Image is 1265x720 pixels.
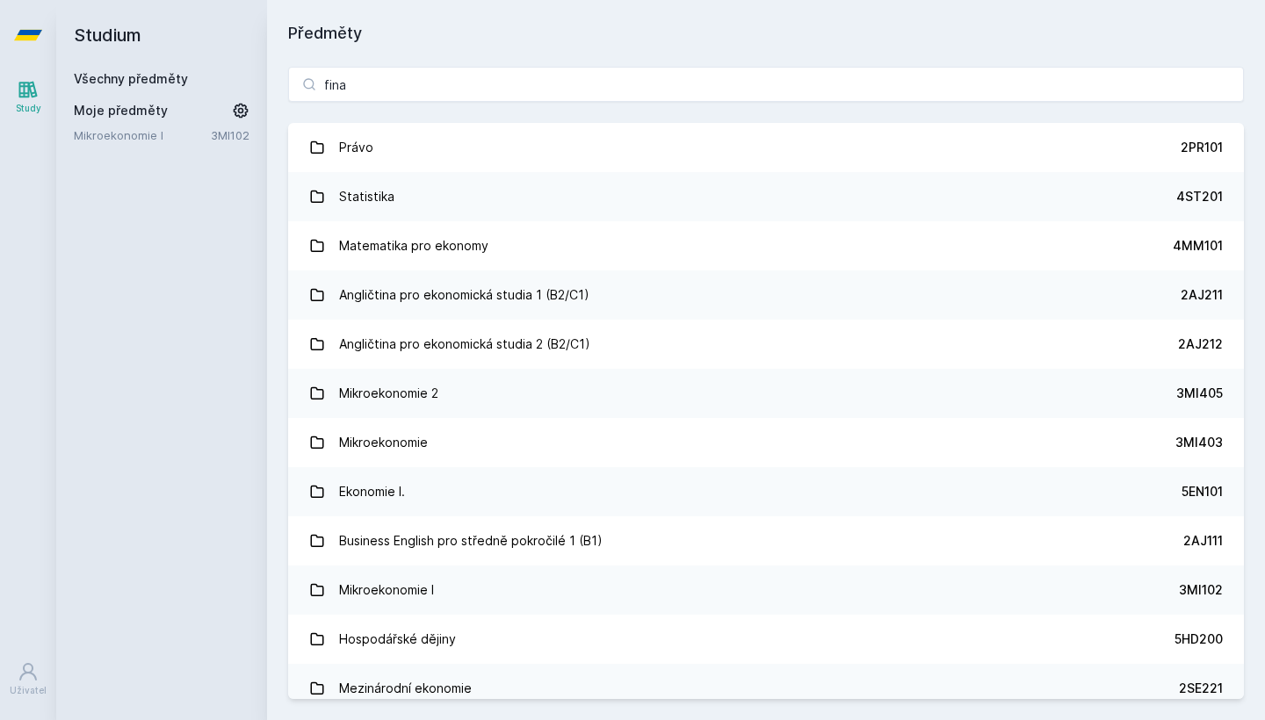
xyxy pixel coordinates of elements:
[339,228,488,263] div: Matematika pro ekonomy
[1175,434,1223,451] div: 3MI403
[1182,483,1223,500] div: 5EN101
[1181,286,1223,304] div: 2AJ211
[288,21,1244,46] h1: Předměty
[339,130,373,165] div: Právo
[288,664,1244,713] a: Mezinárodní ekonomie 2SE221
[1176,385,1223,402] div: 3MI405
[288,516,1244,565] a: Business English pro středně pokročilé 1 (B1) 2AJ111
[339,523,603,558] div: Business English pro středně pokročilé 1 (B1)
[74,102,168,119] span: Moje předměty
[1175,630,1223,648] div: 5HD200
[339,376,438,411] div: Mikroekonomie 2
[288,467,1244,516] a: Ekonomie I. 5EN101
[288,615,1244,664] a: Hospodářské dějiny 5HD200
[339,671,472,706] div: Mezinárodní ekonomie
[339,327,590,362] div: Angličtina pro ekonomická studia 2 (B2/C1)
[74,71,188,86] a: Všechny předměty
[74,126,211,144] a: Mikroekonomie I
[16,102,41,115] div: Study
[288,172,1244,221] a: Statistika 4ST201
[288,369,1244,418] a: Mikroekonomie 2 3MI405
[4,70,53,124] a: Study
[339,572,434,608] div: Mikroekonomie I
[1178,335,1223,353] div: 2AJ212
[4,652,53,706] a: Uživatel
[1173,237,1223,255] div: 4MM101
[339,622,456,657] div: Hospodářské dějiny
[288,67,1244,102] input: Název nebo ident předmětu…
[10,684,47,697] div: Uživatel
[288,221,1244,270] a: Matematika pro ekonomy 4MM101
[339,277,589,313] div: Angličtina pro ekonomická studia 1 (B2/C1)
[1181,139,1223,156] div: 2PR101
[339,425,428,460] div: Mikroekonomie
[1183,532,1223,550] div: 2AJ111
[1179,680,1223,697] div: 2SE221
[211,128,249,142] a: 3MI102
[288,123,1244,172] a: Právo 2PR101
[288,418,1244,467] a: Mikroekonomie 3MI403
[288,320,1244,369] a: Angličtina pro ekonomická studia 2 (B2/C1) 2AJ212
[339,179,394,214] div: Statistika
[1176,188,1223,205] div: 4ST201
[288,270,1244,320] a: Angličtina pro ekonomická studia 1 (B2/C1) 2AJ211
[339,474,405,509] div: Ekonomie I.
[288,565,1244,615] a: Mikroekonomie I 3MI102
[1179,581,1223,599] div: 3MI102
